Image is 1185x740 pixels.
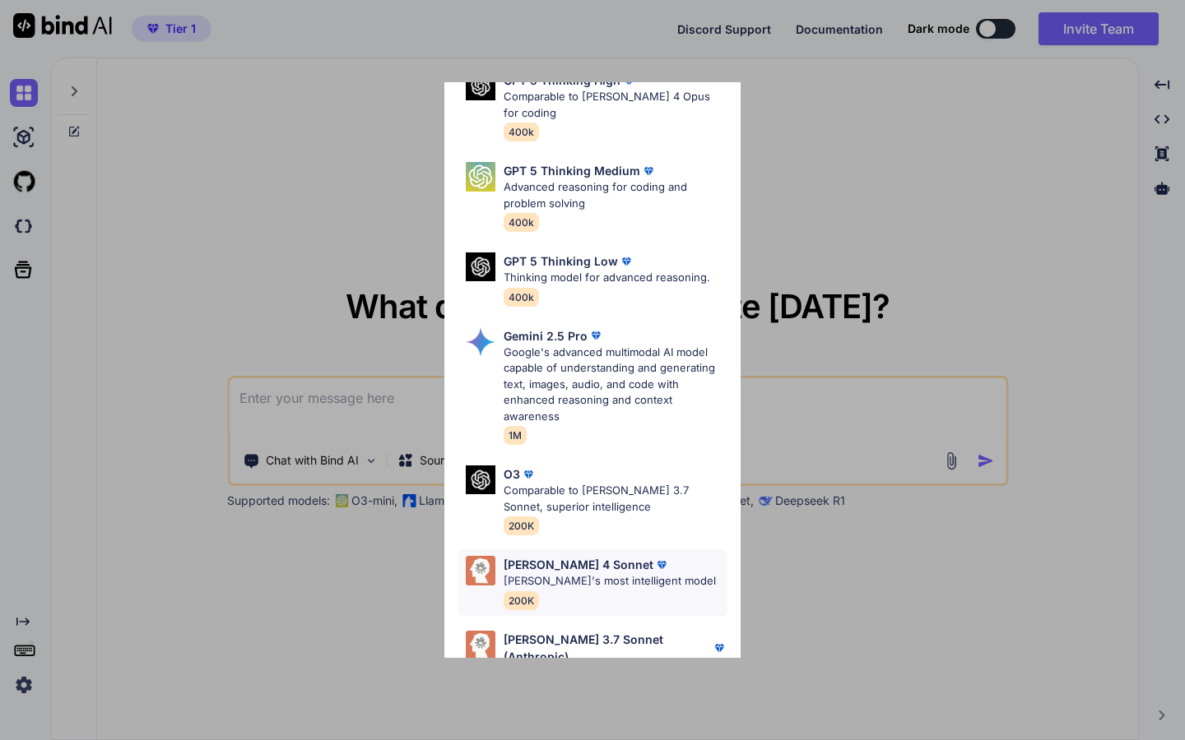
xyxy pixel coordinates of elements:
[466,631,495,660] img: Pick Models
[504,162,640,179] p: GPT 5 Thinking Medium
[520,466,537,483] img: premium
[504,270,710,286] p: Thinking model for advanced reasoning.
[504,327,588,345] p: Gemini 2.5 Pro
[504,213,539,232] span: 400k
[711,640,727,656] img: premium
[504,556,653,573] p: [PERSON_NAME] 4 Sonnet
[504,89,727,121] p: Comparable to [PERSON_NAME] 4 Opus for coding
[504,631,711,665] p: [PERSON_NAME] 3.7 Sonnet (Anthropic)
[504,516,539,535] span: 200K
[466,72,495,100] img: Pick Models
[466,556,495,585] img: Pick Models
[466,327,495,357] img: Pick Models
[640,163,657,179] img: premium
[504,345,727,425] p: Google's advanced multimodal AI model capable of understanding and generating text, images, audio...
[618,253,634,270] img: premium
[504,573,716,590] p: [PERSON_NAME]'s most intelligent model
[653,557,670,573] img: premium
[504,483,727,515] p: Comparable to [PERSON_NAME] 3.7 Sonnet, superior intelligence
[466,252,495,281] img: Pick Models
[504,179,727,211] p: Advanced reasoning for coding and problem solving
[504,465,520,483] p: O3
[466,162,495,192] img: Pick Models
[504,123,539,141] span: 400k
[504,591,539,610] span: 200K
[504,426,527,445] span: 1M
[588,327,604,344] img: premium
[504,252,618,270] p: GPT 5 Thinking Low
[466,465,495,494] img: Pick Models
[504,288,539,307] span: 400k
